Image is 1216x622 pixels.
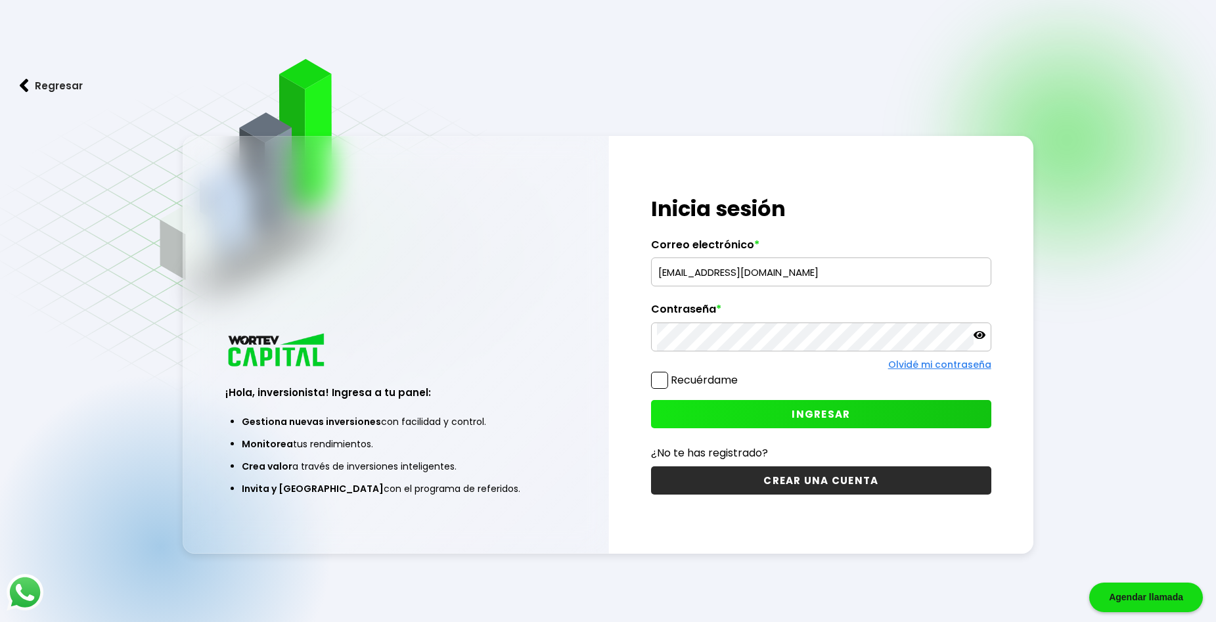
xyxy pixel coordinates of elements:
button: INGRESAR [651,400,991,428]
label: Recuérdame [671,372,738,388]
li: con facilidad y control. [242,411,549,433]
button: CREAR UNA CUENTA [651,466,991,495]
li: tus rendimientos. [242,433,549,455]
span: Crea valor [242,460,292,473]
a: ¿No te has registrado?CREAR UNA CUENTA [651,445,991,495]
img: logos_whatsapp-icon.242b2217.svg [7,574,43,611]
a: Olvidé mi contraseña [888,358,991,371]
span: Monitorea [242,437,293,451]
h1: Inicia sesión [651,193,991,225]
li: a través de inversiones inteligentes. [242,455,549,478]
li: con el programa de referidos. [242,478,549,500]
span: INGRESAR [792,407,850,421]
span: Gestiona nuevas inversiones [242,415,381,428]
p: ¿No te has registrado? [651,445,991,461]
h3: ¡Hola, inversionista! Ingresa a tu panel: [225,385,566,400]
input: hola@wortev.capital [657,258,985,286]
img: flecha izquierda [20,79,29,93]
label: Contraseña [651,303,991,322]
img: logo_wortev_capital [225,332,329,370]
label: Correo electrónico [651,238,991,258]
span: Invita y [GEOGRAPHIC_DATA] [242,482,384,495]
div: Agendar llamada [1089,583,1203,612]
